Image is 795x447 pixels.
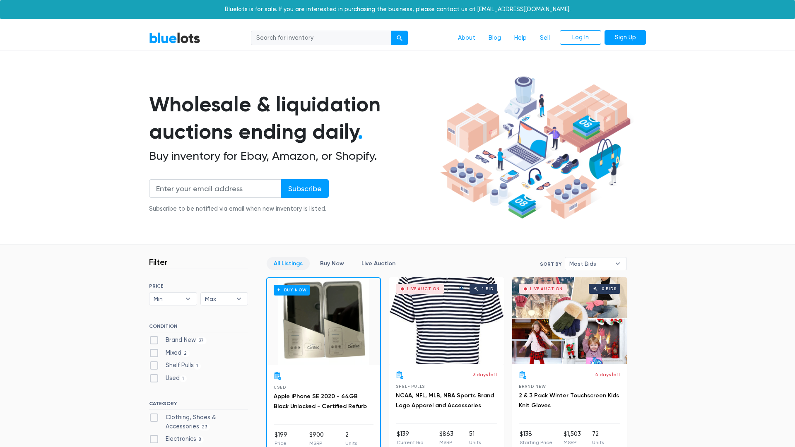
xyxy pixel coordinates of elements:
span: Most Bids [569,257,611,270]
a: Buy Now [313,257,351,270]
h1: Wholesale & liquidation auctions ending daily [149,91,437,146]
a: About [451,30,482,46]
div: Live Auction [530,287,563,291]
span: 8 [196,436,204,443]
span: Used [274,385,286,389]
p: MSRP [439,439,453,446]
a: BlueLots [149,32,200,44]
b: ▾ [230,293,248,305]
img: hero-ee84e7d0318cb26816c560f6b4441b76977f77a177738b4e94f68c95b2b83dbb.png [437,72,634,223]
span: Brand New [519,384,546,389]
a: Help [508,30,533,46]
span: 2 [181,350,190,357]
label: Mixed [149,348,190,358]
div: 1 bid [482,287,493,291]
li: $139 [397,430,424,446]
b: ▾ [179,293,197,305]
span: Max [205,293,232,305]
label: Shelf Pulls [149,361,201,370]
a: Apple iPhone SE 2020 - 64GB Black Unlocked - Certified Refurb [274,393,367,410]
li: $199 [275,430,287,447]
a: Sign Up [605,30,646,45]
label: Sort By [540,260,561,268]
li: $863 [439,430,453,446]
input: Search for inventory [251,31,392,46]
li: $138 [520,430,552,446]
a: Buy Now [267,278,380,365]
span: 1 [194,363,201,370]
div: 0 bids [602,287,617,291]
h2: Buy inventory for Ebay, Amazon, or Shopify. [149,149,437,163]
label: Clothing, Shoes & Accessories [149,413,248,431]
span: Shelf Pulls [396,384,425,389]
label: Electronics [149,435,204,444]
span: 23 [199,424,210,430]
a: Live Auction 1 bid [389,277,504,364]
a: Sell [533,30,556,46]
input: Subscribe [281,179,329,198]
li: $1,503 [564,430,581,446]
p: Units [592,439,604,446]
h3: Filter [149,257,168,267]
label: Brand New [149,336,207,345]
h6: PRICE [149,283,248,289]
input: Enter your email address [149,179,282,198]
li: 2 [345,430,357,447]
a: Live Auction 0 bids [512,277,627,364]
b: ▾ [609,257,626,270]
p: Price [275,440,287,447]
div: Subscribe to be notified via email when new inventory is listed. [149,204,329,214]
a: Blog [482,30,508,46]
p: Units [469,439,481,446]
span: 1 [180,375,187,382]
a: 2 & 3 Pack Winter Touchscreen Kids Knit Gloves [519,392,619,409]
span: . [358,119,363,144]
a: NCAA, NFL, MLB, NBA Sports Brand Logo Apparel and Accessories [396,392,494,409]
p: Starting Price [520,439,552,446]
a: Live Auction [354,257,402,270]
h6: Buy Now [274,285,310,295]
li: $900 [309,430,324,447]
li: 51 [469,430,481,446]
label: Used [149,374,187,383]
p: MSRP [564,439,581,446]
p: MSRP [309,440,324,447]
h6: CONDITION [149,323,248,332]
a: Log In [560,30,601,45]
li: 72 [592,430,604,446]
p: Units [345,440,357,447]
span: 37 [196,337,207,344]
p: 4 days left [595,371,620,378]
a: All Listings [267,257,310,270]
div: Live Auction [407,287,440,291]
span: Min [154,293,181,305]
h6: CATEGORY [149,401,248,410]
p: Current Bid [397,439,424,446]
p: 3 days left [473,371,497,378]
